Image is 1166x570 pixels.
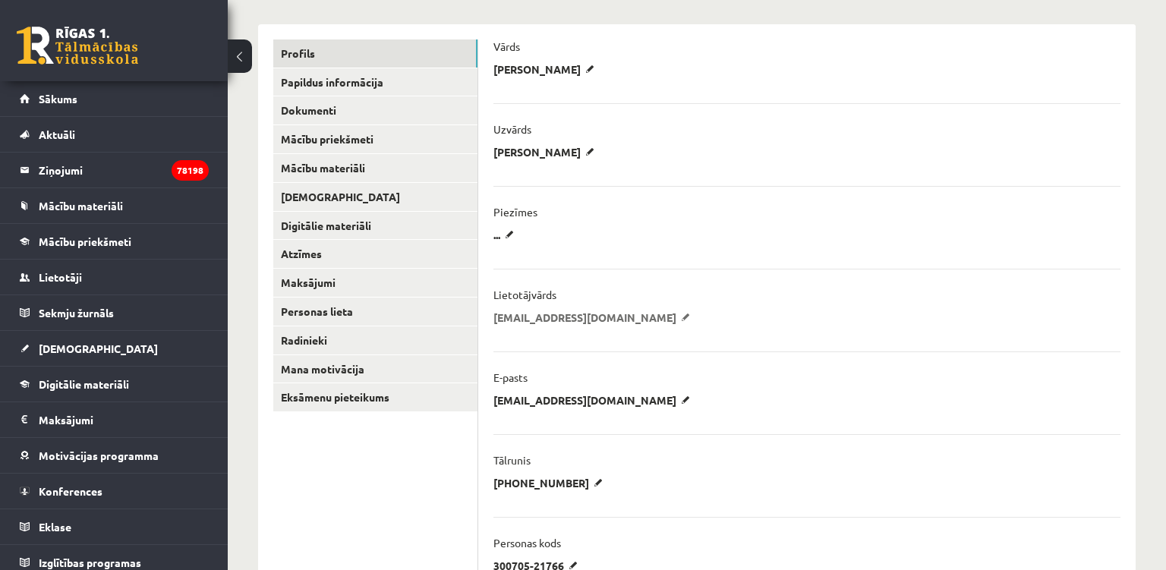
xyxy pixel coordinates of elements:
[20,224,209,259] a: Mācību priekšmeti
[39,377,129,391] span: Digitālie materiāli
[273,240,477,268] a: Atzīmes
[20,260,209,294] a: Lietotāji
[493,476,608,490] p: [PHONE_NUMBER]
[273,212,477,240] a: Digitālie materiāli
[273,68,477,96] a: Papildus informācija
[273,183,477,211] a: [DEMOGRAPHIC_DATA]
[20,402,209,437] a: Maksājumi
[20,367,209,402] a: Digitālie materiāli
[493,288,556,301] p: Lietotājvārds
[20,509,209,544] a: Eklase
[273,298,477,326] a: Personas lieta
[493,310,695,324] p: [EMAIL_ADDRESS][DOMAIN_NAME]
[493,122,531,136] p: Uzvārds
[39,128,75,141] span: Aktuāli
[273,269,477,297] a: Maksājumi
[39,306,114,320] span: Sekmju žurnāls
[20,153,209,187] a: Ziņojumi78198
[493,370,528,384] p: E-pasts
[273,355,477,383] a: Mana motivācija
[39,449,159,462] span: Motivācijas programma
[493,228,519,241] p: ...
[20,81,209,116] a: Sākums
[39,153,209,187] legend: Ziņojumi
[39,342,158,355] span: [DEMOGRAPHIC_DATA]
[493,205,537,219] p: Piezīmes
[17,27,138,65] a: Rīgas 1. Tālmācības vidusskola
[39,402,209,437] legend: Maksājumi
[39,556,141,569] span: Izglītības programas
[493,39,520,53] p: Vārds
[39,92,77,105] span: Sākums
[273,154,477,182] a: Mācību materiāli
[39,270,82,284] span: Lietotāji
[20,188,209,223] a: Mācību materiāli
[20,295,209,330] a: Sekmju žurnāls
[39,520,71,534] span: Eklase
[273,39,477,68] a: Profils
[20,438,209,473] a: Motivācijas programma
[20,474,209,509] a: Konferences
[273,326,477,354] a: Radinieki
[493,62,600,76] p: [PERSON_NAME]
[493,393,695,407] p: [EMAIL_ADDRESS][DOMAIN_NAME]
[172,160,209,181] i: 78198
[20,331,209,366] a: [DEMOGRAPHIC_DATA]
[273,383,477,411] a: Eksāmenu pieteikums
[273,125,477,153] a: Mācību priekšmeti
[39,199,123,213] span: Mācību materiāli
[493,536,561,550] p: Personas kods
[493,145,600,159] p: [PERSON_NAME]
[39,484,102,498] span: Konferences
[39,235,131,248] span: Mācību priekšmeti
[20,117,209,152] a: Aktuāli
[493,453,531,467] p: Tālrunis
[273,96,477,124] a: Dokumenti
